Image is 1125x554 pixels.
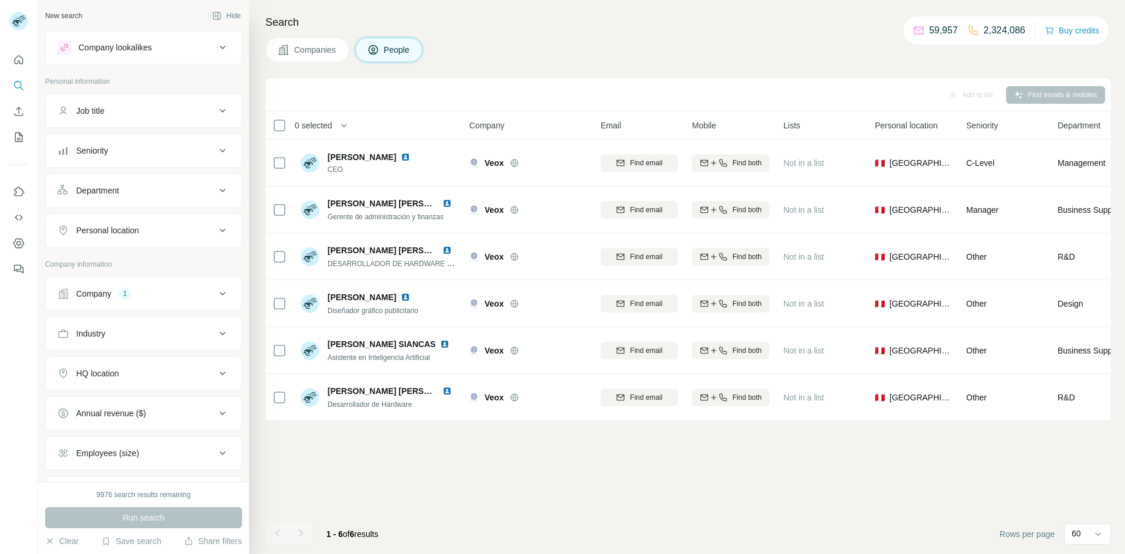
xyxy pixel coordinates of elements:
button: Share filters [184,535,242,547]
span: 🇵🇪 [875,392,885,403]
span: Veox [485,298,504,310]
button: Job title [46,97,241,125]
span: C-Level [966,158,994,168]
span: People [384,44,411,56]
p: 60 [1072,528,1081,539]
span: Find both [732,298,762,309]
span: [GEOGRAPHIC_DATA] [889,345,952,356]
div: Job title [76,105,104,117]
button: Search [9,75,28,96]
span: 🇵🇪 [875,345,885,356]
span: [PERSON_NAME] SIANCAS [328,338,435,350]
span: 🇵🇪 [875,204,885,216]
img: Avatar [301,200,319,219]
img: LinkedIn logo [442,199,452,208]
button: Use Surfe on LinkedIn [9,181,28,202]
button: Find email [601,154,678,172]
span: Company [469,120,504,131]
span: 6 [350,529,354,539]
button: Find email [601,389,678,406]
span: Find both [732,205,762,215]
span: [GEOGRAPHIC_DATA] [889,392,952,403]
span: Find both [732,345,762,356]
span: Find email [630,392,662,403]
span: [PERSON_NAME] [328,152,396,162]
button: Use Surfe API [9,207,28,228]
span: Desarrollador de Hardware [328,400,412,409]
button: Industry [46,320,241,348]
img: LinkedIn logo [440,339,449,349]
span: Veox [485,392,504,403]
span: 🇵🇪 [875,157,885,169]
button: Technologies [46,479,241,507]
span: [GEOGRAPHIC_DATA] [889,251,952,263]
div: Company [76,288,111,300]
div: 9976 search results remaining [97,490,191,500]
span: [PERSON_NAME] [PERSON_NAME] [328,246,468,255]
img: Logo of Veox [469,299,479,308]
div: HQ location [76,368,119,379]
div: Annual revenue ($) [76,407,146,419]
div: Personal location [76,225,139,236]
span: Not in a list [783,158,824,168]
span: Find both [732,158,762,168]
button: Personal location [46,216,241,244]
span: Not in a list [783,393,824,402]
button: Find both [692,248,769,266]
img: LinkedIn logo [442,386,452,396]
img: Logo of Veox [469,205,479,215]
span: Veox [485,204,504,216]
img: Logo of Veox [469,346,479,355]
button: Find both [692,154,769,172]
div: 1 [118,288,132,299]
img: Avatar [301,247,319,266]
div: Seniority [76,145,108,157]
span: Seniority [966,120,998,131]
span: 🇵🇪 [875,298,885,310]
img: Avatar [301,388,319,407]
span: [PERSON_NAME] [328,291,396,303]
span: [GEOGRAPHIC_DATA] [889,298,952,310]
span: Find both [732,251,762,262]
p: Personal information [45,76,242,87]
span: Diseñador gráfico publicitario [328,307,418,315]
button: Feedback [9,259,28,280]
p: Company information [45,259,242,270]
span: Business Support [1058,345,1122,356]
span: Personal location [875,120,937,131]
span: [GEOGRAPHIC_DATA] [889,157,952,169]
button: Employees (size) [46,439,241,467]
span: 1 - 6 [326,529,343,539]
img: Avatar [301,341,319,360]
div: New search [45,11,82,21]
span: Other [966,393,987,402]
span: R&D [1058,392,1075,403]
p: 59,957 [929,23,958,38]
img: Logo of Veox [469,158,479,168]
button: Hide [204,7,249,25]
button: Annual revenue ($) [46,399,241,427]
span: results [326,529,379,539]
span: [PERSON_NAME] [PERSON_NAME] [328,386,468,396]
span: [PERSON_NAME] [PERSON_NAME] [PERSON_NAME] [328,199,538,208]
span: Management [1058,157,1106,169]
span: Other [966,346,987,355]
img: Logo of Veox [469,252,479,261]
button: Find both [692,389,769,406]
span: Not in a list [783,252,824,261]
div: Department [76,185,119,196]
button: Find both [692,342,769,359]
span: Veox [485,157,504,169]
span: CEO [328,164,415,175]
button: Company1 [46,280,241,308]
button: Quick start [9,49,28,70]
span: DESARROLLADOR DE HARDWARE EQUIPO NEREUZ [328,259,505,268]
span: Veox [485,345,504,356]
span: [GEOGRAPHIC_DATA] [889,204,952,216]
button: Find email [601,295,678,312]
span: Mobile [692,120,716,131]
img: LinkedIn logo [442,246,452,255]
span: Other [966,252,987,261]
span: Not in a list [783,346,824,355]
span: Find email [630,205,662,215]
